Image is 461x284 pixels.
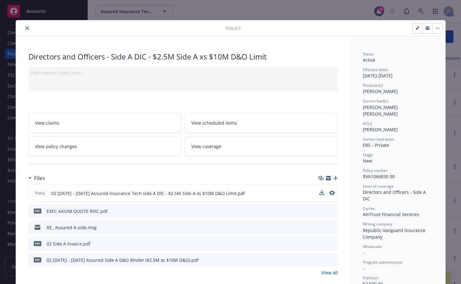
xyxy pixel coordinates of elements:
span: [PERSON_NAME] [PERSON_NAME] [363,104,399,117]
div: Directors and Officers - Side A DIC - $2.5M Side A xs $10M D&O Limit [28,51,338,62]
span: Wholesaler [363,244,382,249]
span: Lines of coverage [363,183,393,189]
a: View coverage [185,137,338,156]
span: [PERSON_NAME] [363,127,398,132]
div: Directors and Officers - Side A DIC [363,189,433,202]
button: preview file [330,240,335,247]
button: download file [320,224,325,231]
span: RVA1066830 00 [363,173,395,179]
button: preview file [330,224,335,231]
button: preview file [329,191,335,195]
div: [DATE] - [DATE] [363,67,433,79]
button: preview file [329,190,335,197]
button: preview file [330,208,335,214]
button: download file [319,190,324,197]
a: View scheduled items [185,113,338,133]
span: AmTrust Financial Services [363,211,419,217]
span: Effective dates [363,67,388,72]
span: pdf [34,257,41,262]
span: View claims [35,120,59,126]
span: View policy changes [35,143,77,150]
span: [PERSON_NAME] [363,88,398,94]
span: Policy [34,190,46,196]
span: Program administrator [363,260,403,265]
a: View claims [28,113,181,133]
span: Carrier [363,206,375,211]
span: Active [363,57,375,63]
button: download file [319,190,324,195]
span: - [363,250,364,256]
button: download file [320,257,325,263]
span: Policy [225,25,241,32]
div: RE_ Assured A-side.msg [47,224,97,231]
div: EXEC AXIOM QUOTE RVIC.pdf [47,208,108,214]
span: New [363,158,372,164]
span: Policy number [363,168,388,173]
button: preview file [330,257,335,263]
span: AC(s) [363,121,372,126]
span: Producer(s) [363,83,383,88]
span: Service lead(s) [363,98,388,104]
span: View scheduled items [191,120,237,126]
span: Writing company [363,221,392,227]
a: View all [322,269,338,276]
div: 02 Side A Invoice.pdf [47,240,90,247]
a: View policy changes [28,137,181,156]
span: Status [363,51,374,57]
span: ERS - Private [363,142,389,148]
span: Service lead team [363,137,394,142]
div: Add internal notes here... [31,70,335,76]
span: View coverage [191,143,221,150]
div: Files [28,174,45,182]
span: Premium [363,275,379,281]
span: Stage [363,152,373,157]
h3: Files [34,174,45,182]
button: close [23,24,31,32]
div: 02 [DATE] - [DATE] Assured Side A D&O Binder ($2.5M xs $10M D&O).pdf [47,257,199,263]
span: - [363,265,364,271]
button: download file [320,240,325,247]
button: download file [320,208,325,214]
span: 02 [DATE] - [DATE] Assured Insurance Tech side A DIC - $2.5M Side A xs $10M D&O Limit.pdf [51,190,245,197]
span: Republic-Vanguard Insurance Company [363,227,427,240]
span: pdf [34,241,41,246]
span: pdf [34,209,41,213]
